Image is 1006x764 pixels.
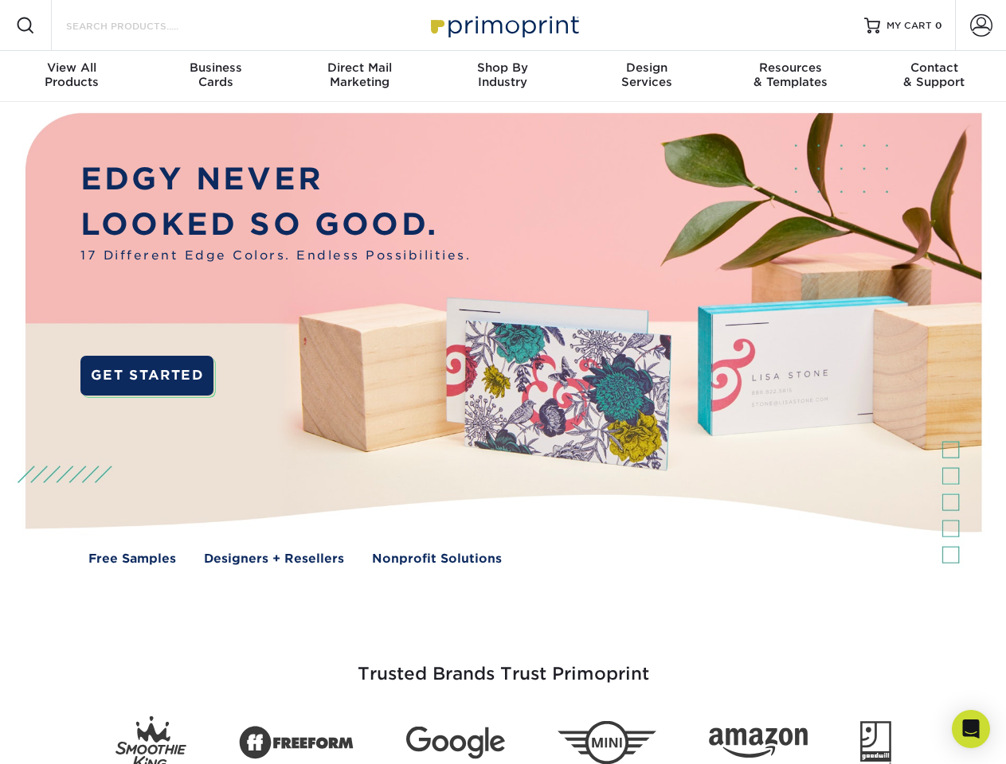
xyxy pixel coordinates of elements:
a: Free Samples [88,550,176,568]
a: DesignServices [575,51,718,102]
a: Nonprofit Solutions [372,550,502,568]
p: LOOKED SO GOOD. [80,202,471,248]
a: Direct MailMarketing [288,51,431,102]
iframe: Google Customer Reviews [4,715,135,758]
a: Designers + Resellers [204,550,344,568]
span: Design [575,60,718,75]
a: Shop ByIndustry [431,51,574,102]
span: MY CART [887,19,932,33]
div: Marketing [288,60,431,89]
p: EDGY NEVER [80,157,471,202]
span: Business [143,60,287,75]
span: Contact [863,60,1006,75]
a: GET STARTED [80,356,213,396]
div: & Support [863,60,1006,89]
a: Contact& Support [863,51,1006,102]
span: Resources [718,60,862,75]
span: Direct Mail [288,60,431,75]
div: Cards [143,60,287,89]
div: Open Intercom Messenger [952,710,990,748]
div: Industry [431,60,574,89]
span: 17 Different Edge Colors. Endless Possibilities. [80,247,471,265]
div: & Templates [718,60,862,89]
img: Primoprint [424,8,583,42]
div: Services [575,60,718,89]
img: Amazon [709,728,808,758]
img: Google [406,727,505,759]
span: Shop By [431,60,574,75]
h3: Trusted Brands Trust Primoprint [37,626,969,704]
span: 0 [935,20,942,31]
a: Resources& Templates [718,51,862,102]
input: SEARCH PRODUCTS..... [65,16,220,35]
img: Goodwill [860,721,891,764]
a: BusinessCards [143,51,287,102]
